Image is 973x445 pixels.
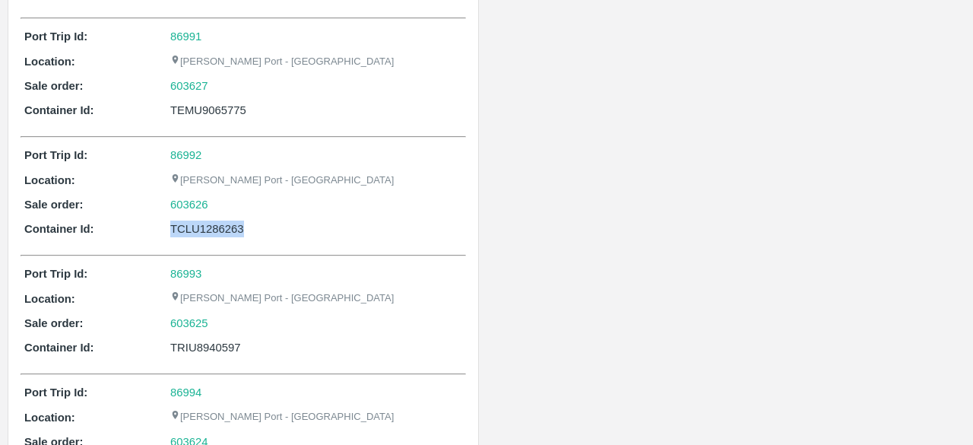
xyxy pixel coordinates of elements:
[24,293,75,305] b: Location:
[170,339,462,356] div: TRIU8940597
[24,104,94,116] b: Container Id:
[170,78,208,94] a: 603627
[24,386,87,399] b: Port Trip Id:
[170,196,208,213] a: 603626
[24,342,94,354] b: Container Id:
[170,315,208,332] a: 603625
[24,199,84,211] b: Sale order:
[170,410,394,424] p: [PERSON_NAME] Port - [GEOGRAPHIC_DATA]
[170,149,201,161] a: 86992
[24,174,75,186] b: Location:
[170,291,394,306] p: [PERSON_NAME] Port - [GEOGRAPHIC_DATA]
[170,221,462,237] div: TCLU1286263
[170,386,201,399] a: 86994
[24,80,84,92] b: Sale order:
[24,56,75,68] b: Location:
[24,149,87,161] b: Port Trip Id:
[24,268,87,280] b: Port Trip Id:
[24,30,87,43] b: Port Trip Id:
[170,102,462,119] div: TEMU9065775
[170,268,201,280] a: 86993
[170,55,394,69] p: [PERSON_NAME] Port - [GEOGRAPHIC_DATA]
[170,173,394,188] p: [PERSON_NAME] Port - [GEOGRAPHIC_DATA]
[24,412,75,424] b: Location:
[170,30,201,43] a: 86991
[24,223,94,235] b: Container Id:
[24,317,84,329] b: Sale order:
